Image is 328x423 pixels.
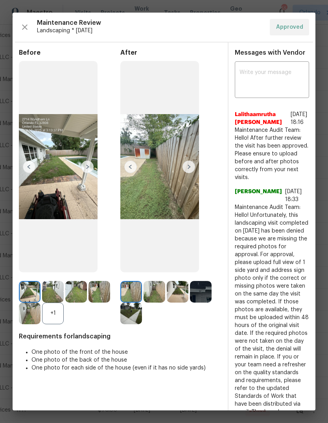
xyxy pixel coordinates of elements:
[31,348,221,356] li: One photo of the front of the house
[235,50,305,56] span: Messages with Vendor
[235,126,309,181] span: Maintenance Audit Team: Hello! After further review the visit has been approved. Please ensure to...
[182,161,195,173] img: right-chevron-button-url
[235,111,287,126] span: Lalithaamrutha [PERSON_NAME]
[31,364,221,372] li: One photo for each side of the house (even if it has no side yards)
[291,112,307,125] span: [DATE] 18:16
[37,27,264,35] span: Landscaping * [DATE]
[285,189,302,202] span: [DATE] 18:33
[23,161,35,173] img: left-chevron-button-url
[124,161,137,173] img: left-chevron-button-url
[120,49,222,57] span: After
[19,49,120,57] span: Before
[31,356,221,364] li: One photo of the back of the house
[42,303,64,324] div: +1
[81,161,94,173] img: right-chevron-button-url
[235,203,309,416] span: Maintenance Audit Team: Hello! Unfortunately, this landscaping visit completed on [DATE] has been...
[19,332,221,340] span: Requirements for landscaping
[37,19,264,27] span: Maintenance Review
[235,188,282,203] span: [PERSON_NAME]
